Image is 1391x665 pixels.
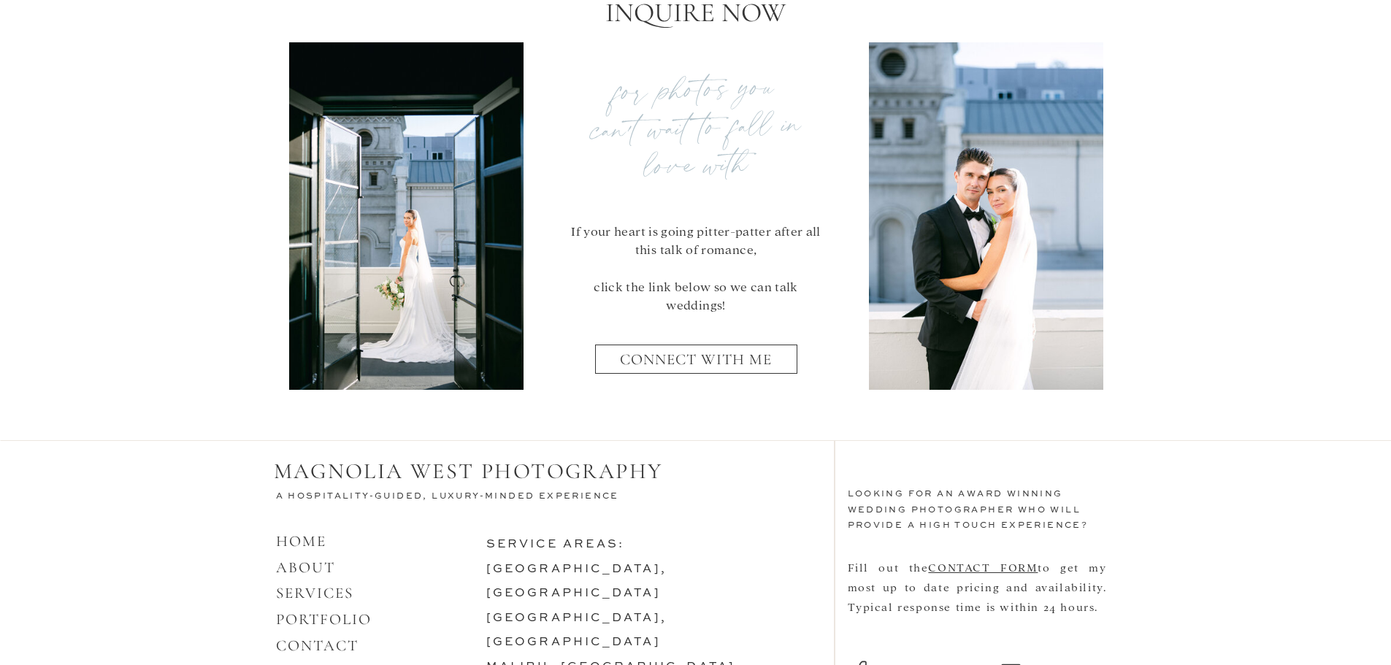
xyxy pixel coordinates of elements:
[276,637,359,655] a: CONTACT
[276,610,372,629] a: PORTFOLIO
[564,221,829,299] p: If your heart is going pitter-patter after all this talk of romance, click the link below so we c...
[605,350,788,379] a: connect with me
[276,489,642,506] h3: A Hospitality-Guided, Luxury-Minded Experience
[564,67,827,162] p: for photos you can't wait to fall in love with
[486,564,667,600] a: [GEOGRAPHIC_DATA], [GEOGRAPHIC_DATA]
[276,584,354,602] a: SERVICES
[276,532,336,577] a: HOMEABOUT
[486,612,667,649] a: [GEOGRAPHIC_DATA], [GEOGRAPHIC_DATA]
[928,560,1038,574] a: CONTACT FORM
[274,458,683,486] h2: MAGNOLIA WEST PHOTOGRAPHY
[848,487,1119,550] h3: looking for an award winning WEDDING photographer who will provide a HIGH TOUCH experience?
